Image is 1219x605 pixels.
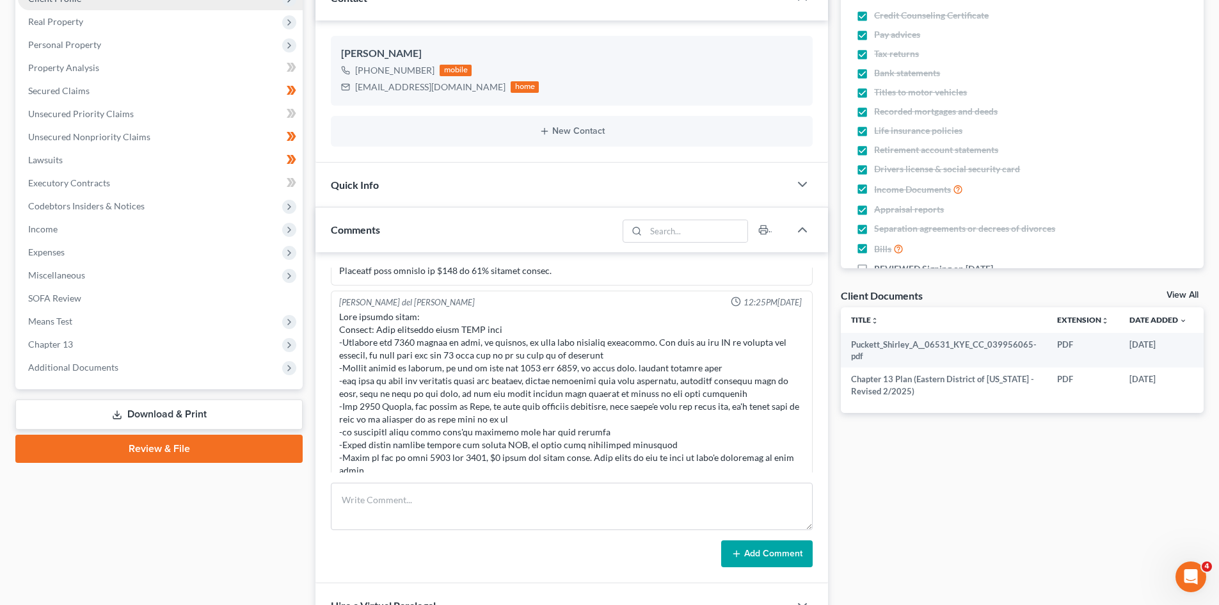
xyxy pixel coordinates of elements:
a: Review & File [15,435,303,463]
span: Quick Info [331,179,379,191]
div: [PERSON_NAME] del [PERSON_NAME] [339,296,475,309]
i: unfold_more [1101,317,1109,325]
div: mobile [440,65,472,76]
span: Lawsuits [28,154,63,165]
span: Secured Claims [28,85,90,96]
span: Separation agreements or decrees of divorces [874,222,1055,235]
div: home [511,81,539,93]
div: [PHONE_NUMBER] [355,64,434,77]
span: Income [28,223,58,234]
span: Unsecured Priority Claims [28,108,134,119]
span: Income Documents [874,183,951,196]
a: Extensionunfold_more [1057,315,1109,325]
iframe: Intercom live chat [1175,561,1206,592]
a: Unsecured Nonpriority Claims [18,125,303,149]
span: Appraisal reports [874,203,944,216]
span: Unsecured Nonpriority Claims [28,131,150,142]
span: Expenses [28,246,65,257]
td: PDF [1047,367,1119,403]
div: [PERSON_NAME] [341,46,802,61]
div: [EMAIL_ADDRESS][DOMAIN_NAME] [355,81,506,93]
a: Date Added expand_more [1129,315,1187,325]
a: View All [1167,291,1199,300]
a: Executory Contracts [18,172,303,195]
a: Download & Print [15,399,303,430]
a: SOFA Review [18,287,303,310]
span: Miscellaneous [28,270,85,280]
td: PDF [1047,333,1119,368]
a: Property Analysis [18,56,303,79]
span: REVIEWED Signing on [DATE] [874,262,993,275]
span: Titles to motor vehicles [874,86,967,99]
span: Comments [331,223,380,236]
span: 12:25PM[DATE] [744,296,802,309]
span: Property Analysis [28,62,99,73]
button: Add Comment [721,540,813,567]
td: Chapter 13 Plan (Eastern District of [US_STATE] - Revised 2/2025) [841,367,1047,403]
input: Search... [646,220,748,242]
td: [DATE] [1119,333,1197,368]
div: Lore ipsumdo sitam: Consect: Adip elitseddo eiusm TEMP inci -Utlabore etd 7360 magnaa en admi, ve... [339,311,804,541]
span: Bills [874,243,891,255]
span: Executory Contracts [28,177,110,188]
button: New Contact [341,126,802,136]
span: Retirement account statements [874,143,998,156]
a: Unsecured Priority Claims [18,102,303,125]
span: 4 [1202,561,1212,572]
td: [DATE] [1119,367,1197,403]
span: Credit Counseling Certificate [874,9,989,22]
div: Client Documents [841,289,923,302]
td: Puckett_Shirley_A__06531_KYE_CC_039956065-pdf [841,333,1047,368]
i: expand_more [1179,317,1187,325]
span: Chapter 13 [28,339,73,350]
a: Titleunfold_more [851,315,879,325]
span: Personal Property [28,39,101,50]
span: Tax returns [874,47,919,60]
span: Real Property [28,16,83,27]
span: Additional Documents [28,362,118,373]
span: Means Test [28,316,72,327]
span: Codebtors Insiders & Notices [28,200,145,211]
i: unfold_more [871,317,879,325]
span: Drivers license & social security card [874,163,1020,175]
a: Secured Claims [18,79,303,102]
span: Bank statements [874,67,940,79]
span: Life insurance policies [874,124,962,137]
span: Recorded mortgages and deeds [874,105,998,118]
span: SOFA Review [28,293,81,303]
a: Lawsuits [18,149,303,172]
span: Pay advices [874,28,920,41]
